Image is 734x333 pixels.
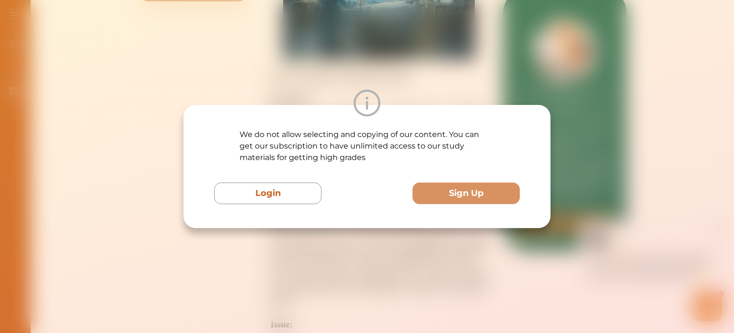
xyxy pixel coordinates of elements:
[240,129,494,163] p: We do not allow selecting and copying of our content. You can get our subscription to have unlimi...
[115,33,123,42] span: 👋
[84,33,211,61] p: Hey there If you have any questions, I'm here to help! Just text back 'Hi' and choose from the fo...
[108,16,119,25] div: Nini
[413,183,520,204] button: Sign Up
[84,10,102,28] img: Nini
[191,51,200,61] span: 🌟
[214,183,321,204] button: Login
[212,71,220,79] i: 1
